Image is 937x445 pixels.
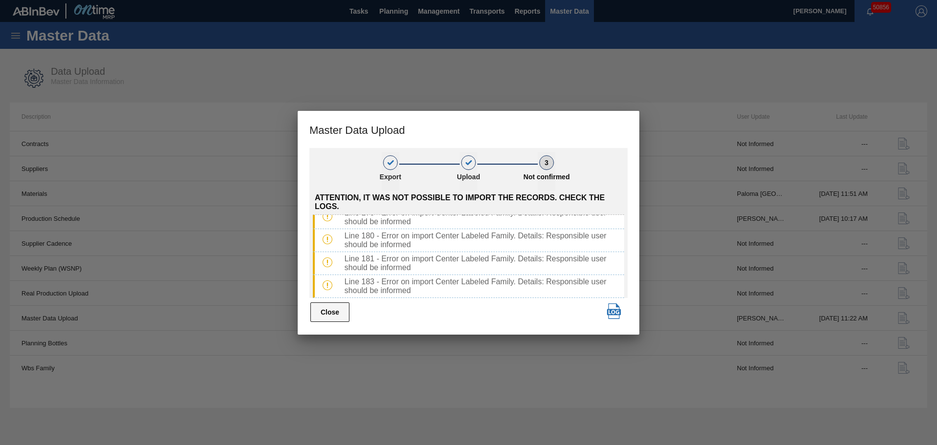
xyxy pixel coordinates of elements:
[323,212,332,221] img: Tipo
[315,193,624,211] span: Attention, it was not possible to import the records. Check the logs.
[323,280,332,290] img: Tipo
[341,277,624,295] div: Line 183 - Error on import Center Labeled Family. Details: Responsible user should be informed
[383,155,398,170] div: 1
[522,173,571,181] p: Not confirmed
[323,234,332,244] img: Tipo
[538,152,555,191] button: 3Not confirmed
[341,254,624,272] div: Line 181 - Error on import Center Labeled Family. Details: Responsible user should be informed
[310,302,349,322] button: Close
[604,301,624,321] button: Download Logs
[298,111,639,148] h3: Master Data Upload
[341,209,624,226] div: Line 175 - Error on import Center Labeled Family. Details: Responsible user should be informed
[323,257,332,267] img: Tipo
[460,152,477,191] button: 2Upload
[382,152,399,191] button: 1Export
[366,173,415,181] p: Export
[341,232,624,249] div: Line 180 - Error on import Center Labeled Family. Details: Responsible user should be informed
[539,155,554,170] div: 3
[444,173,493,181] p: Upload
[461,155,476,170] div: 2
